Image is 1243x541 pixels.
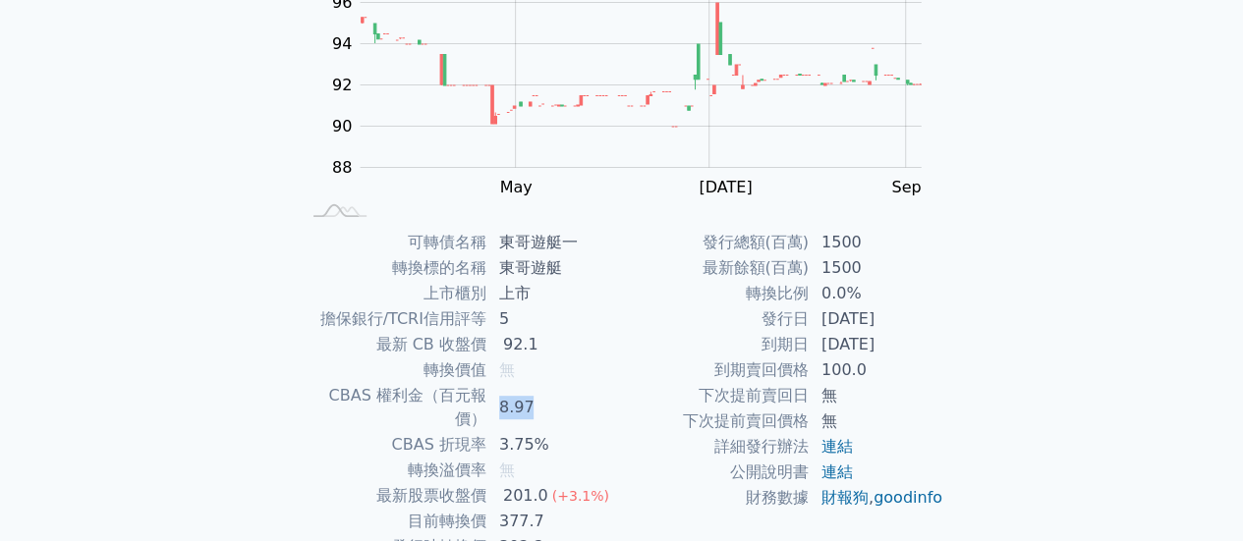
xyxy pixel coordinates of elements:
[300,281,487,306] td: 上市櫃別
[332,34,352,53] tspan: 94
[499,360,515,379] span: 無
[300,483,487,509] td: 最新股票收盤價
[300,432,487,458] td: CBAS 折現率
[332,158,352,177] tspan: 88
[300,383,487,432] td: CBAS 權利金（百元報價）
[622,281,810,306] td: 轉換比例
[622,485,810,511] td: 財務數據
[332,117,352,135] tspan: 90
[487,255,622,281] td: 東哥遊艇
[699,178,752,196] tspan: [DATE]
[622,357,810,383] td: 到期賣回價格
[300,306,487,332] td: 擔保銀行/TCRI信用評等
[499,460,515,479] span: 無
[622,460,810,485] td: 公開說明書
[487,306,622,332] td: 5
[332,76,352,94] tspan: 92
[300,255,487,281] td: 轉換標的名稱
[552,488,609,504] span: (+3.1%)
[300,357,487,383] td: 轉換價值
[622,306,810,332] td: 發行日
[300,509,487,534] td: 目前轉換價
[300,458,487,483] td: 轉換溢價率
[622,230,810,255] td: 發行總額(百萬)
[810,408,944,434] td: 無
[487,383,622,432] td: 8.97
[810,255,944,281] td: 1500
[499,484,552,508] div: 201.0
[810,485,944,511] td: ,
[499,178,532,196] tspan: May
[810,306,944,332] td: [DATE]
[622,408,810,434] td: 下次提前賣回價格
[622,255,810,281] td: 最新餘額(百萬)
[810,383,944,408] td: 無
[622,332,810,357] td: 到期日
[891,178,921,196] tspan: Sep
[810,230,944,255] td: 1500
[300,332,487,357] td: 最新 CB 收盤價
[810,332,944,357] td: [DATE]
[487,281,622,306] td: 上市
[487,509,622,534] td: 377.7
[821,437,853,456] a: 連結
[622,434,810,460] td: 詳細發行辦法
[810,281,944,306] td: 0.0%
[821,462,853,481] a: 連結
[874,488,942,507] a: goodinfo
[821,488,869,507] a: 財報狗
[487,230,622,255] td: 東哥遊艇一
[487,432,622,458] td: 3.75%
[499,333,542,356] div: 92.1
[300,230,487,255] td: 可轉債名稱
[622,383,810,408] td: 下次提前賣回日
[810,357,944,383] td: 100.0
